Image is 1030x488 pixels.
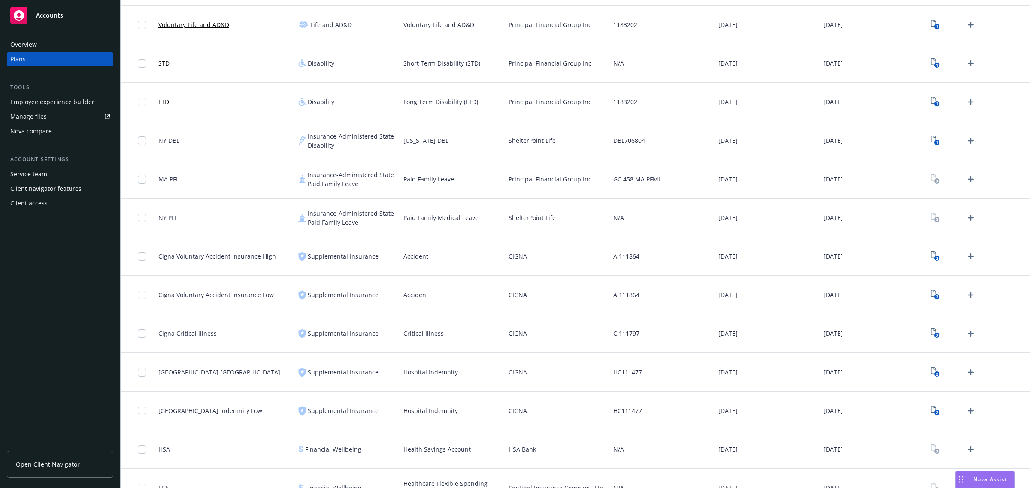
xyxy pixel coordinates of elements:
span: Cigna Voluntary Accident Insurance Low [158,290,274,299]
span: [DATE] [824,290,843,299]
a: View Plan Documents [928,288,942,302]
text: 2 [936,410,938,416]
text: 1 [936,101,938,107]
a: Upload Plan Documents [964,57,978,70]
a: Upload Plan Documents [964,95,978,109]
a: View Plan Documents [928,57,942,70]
span: [DATE] [824,252,843,261]
span: CIGNA [509,252,527,261]
span: [DATE] [718,329,738,338]
div: Nova compare [10,124,52,138]
span: Accident [403,252,428,261]
div: Drag to move [956,471,966,488]
span: [DATE] [718,290,738,299]
span: 1183202 [613,20,637,29]
text: 1 [936,24,938,30]
span: NY DBL [158,136,179,145]
a: View Plan Documents [928,404,942,418]
span: Hospital Indemnity [403,406,458,415]
span: Nova Assist [973,476,1007,483]
span: Life and AD&D [310,20,352,29]
span: N/A [613,59,624,68]
div: Client access [10,196,48,210]
input: Toggle Row Selected [138,21,146,29]
span: HSA [158,445,170,454]
span: CIGNA [509,368,527,377]
a: Employee experience builder [7,95,113,109]
a: LTD [158,97,169,106]
span: MA PFL [158,175,179,184]
span: [DATE] [824,329,843,338]
span: Hospital Indemnity [403,368,458,377]
text: 1 [936,140,938,145]
a: View Plan Documents [928,134,942,148]
span: [DATE] [824,20,843,29]
a: Upload Plan Documents [964,211,978,225]
a: View Plan Documents [928,172,942,186]
span: [DATE] [824,59,843,68]
span: [DATE] [824,445,843,454]
span: Paid Family Leave [403,175,454,184]
span: Insurance-Administered State Disability [308,132,397,150]
div: Service team [10,167,47,181]
span: Disability [308,97,334,106]
div: Overview [10,38,37,51]
span: CIGNA [509,329,527,338]
div: Manage files [10,110,47,124]
span: Cigna Voluntary Accident Insurance High [158,252,276,261]
a: STD [158,59,170,68]
span: Accounts [36,12,63,19]
span: Supplemental Insurance [308,406,379,415]
input: Toggle Row Selected [138,59,146,68]
a: View Plan Documents [928,327,942,340]
span: [DATE] [824,368,843,377]
a: Manage files [7,110,113,124]
input: Toggle Row Selected [138,98,146,106]
input: Toggle Row Selected [138,175,146,184]
span: NY PFL [158,213,178,222]
a: Accounts [7,3,113,27]
span: Principal Financial Group Inc [509,20,591,29]
span: [DATE] [718,252,738,261]
div: Employee experience builder [10,95,94,109]
span: Principal Financial Group Inc [509,97,591,106]
span: Supplemental Insurance [308,368,379,377]
span: [DATE] [718,136,738,145]
div: Tools [7,83,113,92]
span: Disability [308,59,334,68]
input: Toggle Row Selected [138,136,146,145]
span: [DATE] [718,175,738,184]
span: Insurance-Administered State Paid Family Leave [308,209,397,227]
a: Upload Plan Documents [964,404,978,418]
span: Supplemental Insurance [308,252,379,261]
span: HC111477 [613,406,642,415]
span: CIGNA [509,406,527,415]
a: Service team [7,167,113,181]
input: Toggle Row Selected [138,329,146,338]
text: 1 [936,63,938,68]
a: Plans [7,52,113,66]
span: Voluntary Life and AD&D [403,20,474,29]
text: 2 [936,333,938,338]
span: [US_STATE] DBL [403,136,448,145]
span: HSA Bank [509,445,536,454]
span: Principal Financial Group Inc [509,59,591,68]
a: Upload Plan Documents [964,365,978,379]
a: Nova compare [7,124,113,138]
span: Insurance-Administered State Paid Family Leave [308,170,397,188]
span: [DATE] [824,136,843,145]
a: Upload Plan Documents [964,172,978,186]
a: View Plan Documents [928,365,942,379]
a: View Plan Documents [928,211,942,225]
text: 2 [936,371,938,377]
a: View Plan Documents [928,95,942,109]
a: Upload Plan Documents [964,18,978,32]
span: GC 458 MA PFML [613,175,661,184]
a: View Plan Documents [928,250,942,263]
text: 2 [936,294,938,300]
div: Account settings [7,155,113,164]
span: ShelterPoint Life [509,213,556,222]
span: Long Term Disability (LTD) [403,97,478,106]
span: [DATE] [718,20,738,29]
a: View Plan Documents [928,18,942,32]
